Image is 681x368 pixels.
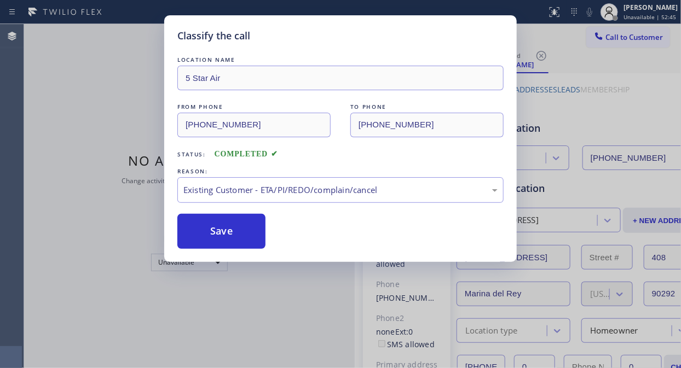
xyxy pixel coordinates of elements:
div: FROM PHONE [177,101,331,113]
div: Existing Customer - ETA/PI/REDO/complain/cancel [183,184,498,196]
span: COMPLETED [215,150,278,158]
div: REASON: [177,166,504,177]
span: Status: [177,150,206,158]
button: Save [177,214,266,249]
input: From phone [177,113,331,137]
h5: Classify the call [177,28,250,43]
div: TO PHONE [350,101,504,113]
div: LOCATION NAME [177,54,504,66]
input: To phone [350,113,504,137]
